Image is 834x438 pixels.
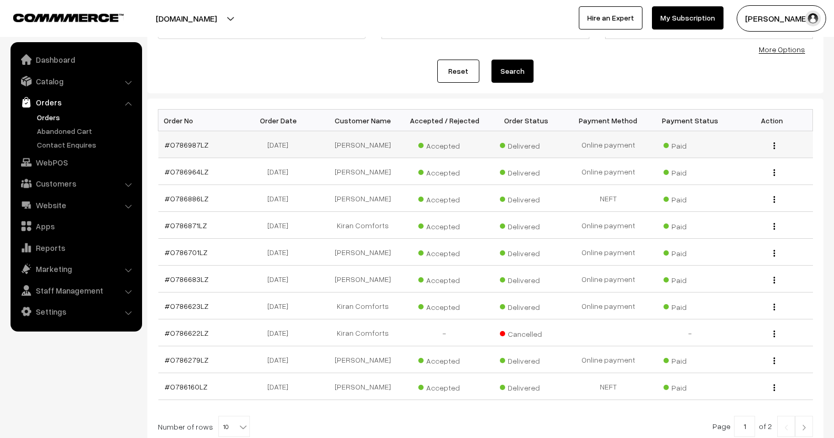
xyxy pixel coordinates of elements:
a: Catalog [13,72,138,91]
td: Kiran Comforts [322,319,404,346]
a: #O786683LZ [165,275,208,284]
a: Abandoned Cart [34,125,138,137]
img: Menu [773,250,775,257]
a: Orders [34,112,138,123]
a: Customers [13,174,138,193]
span: 10 [218,416,250,437]
td: [DATE] [240,158,322,185]
a: #O786623LZ [165,301,208,310]
a: #O786279LZ [165,355,208,364]
td: [PERSON_NAME] [322,346,404,373]
img: Menu [773,169,775,176]
span: Paid [664,272,716,286]
span: Delivered [500,245,552,259]
span: Accepted [418,218,471,232]
a: Marketing [13,259,138,278]
a: #O786987LZ [165,140,208,149]
a: Settings [13,302,138,321]
span: Delivered [500,272,552,286]
td: [DATE] [240,131,322,158]
span: Delivered [500,218,552,232]
img: Menu [773,223,775,230]
span: Accepted [418,299,471,313]
img: Menu [773,384,775,391]
img: Menu [773,357,775,364]
td: NEFT [567,185,649,212]
button: [DOMAIN_NAME] [119,5,254,32]
th: Payment Status [649,110,731,131]
td: [PERSON_NAME] [322,373,404,400]
span: Number of rows [158,421,213,432]
span: Paid [664,164,716,178]
a: Apps [13,217,138,236]
img: Menu [773,277,775,284]
td: [DATE] [240,373,322,400]
img: Menu [773,196,775,203]
a: Website [13,196,138,215]
td: [PERSON_NAME] [322,131,404,158]
td: Online payment [567,293,649,319]
a: WebPOS [13,153,138,172]
a: Hire an Expert [579,6,642,30]
span: Cancelled [500,326,552,339]
span: Delivered [500,299,552,313]
td: [DATE] [240,319,322,346]
img: COMMMERCE [13,14,124,22]
span: Delivered [500,191,552,205]
span: Delivered [500,379,552,393]
span: Accepted [418,353,471,366]
span: Paid [664,138,716,151]
a: Dashboard [13,50,138,69]
td: [PERSON_NAME] [322,239,404,266]
th: Order No [158,110,240,131]
th: Order Status [486,110,568,131]
td: [PERSON_NAME] [322,266,404,293]
a: #O786871LZ [165,221,207,230]
span: 10 [219,416,249,437]
span: Page [712,422,730,431]
a: Orders [13,93,138,112]
td: Online payment [567,346,649,373]
span: Paid [664,245,716,259]
th: Customer Name [322,110,404,131]
img: Menu [773,304,775,310]
td: Online payment [567,212,649,239]
a: #O786701LZ [165,248,207,257]
td: [DATE] [240,293,322,319]
a: My Subscription [652,6,724,30]
td: [DATE] [240,185,322,212]
span: Delivered [500,164,552,178]
span: Accepted [418,191,471,205]
a: Reports [13,238,138,257]
span: Paid [664,218,716,232]
span: Paid [664,379,716,393]
span: Accepted [418,138,471,151]
td: [DATE] [240,212,322,239]
td: Kiran Comforts [322,293,404,319]
th: Order Date [240,110,322,131]
td: - [404,319,486,346]
a: #O786886LZ [165,194,208,203]
span: Delivered [500,353,552,366]
a: Staff Management [13,281,138,300]
td: Online payment [567,266,649,293]
td: Online payment [567,158,649,185]
span: Delivered [500,138,552,151]
span: Paid [664,353,716,366]
td: [DATE] [240,346,322,373]
td: [PERSON_NAME] [322,185,404,212]
a: #O786964LZ [165,167,208,176]
img: Menu [773,142,775,149]
button: Search [491,60,534,83]
th: Payment Method [567,110,649,131]
th: Action [731,110,813,131]
td: Kiran Comforts [322,212,404,239]
td: Online payment [567,131,649,158]
a: More Options [759,45,805,54]
a: Contact Enquires [34,139,138,150]
a: #O786622LZ [165,328,208,337]
td: NEFT [567,373,649,400]
img: user [805,11,821,26]
span: Accepted [418,379,471,393]
span: Paid [664,191,716,205]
